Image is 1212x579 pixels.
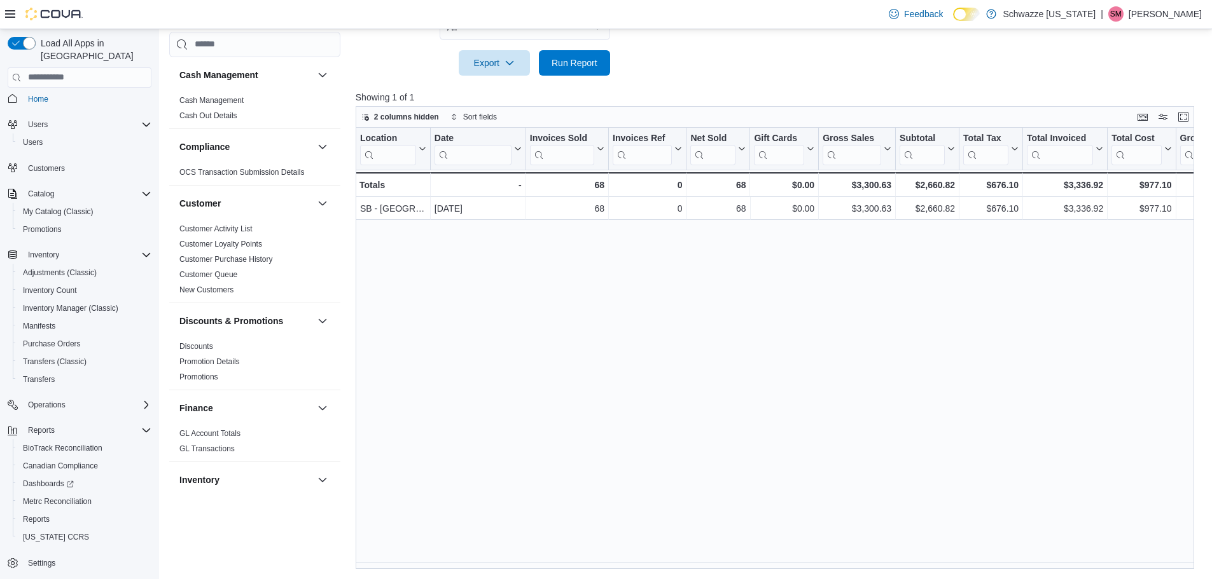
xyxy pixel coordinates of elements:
button: Purchase Orders [13,335,157,353]
button: Keyboard shortcuts [1135,109,1150,125]
button: Reports [3,421,157,439]
button: Compliance [315,139,330,154]
span: Inventory Manager (Classic) [23,303,118,313]
button: Finance [315,400,330,416]
button: Customer [315,196,330,211]
a: Adjustments (Classic) [18,265,102,280]
div: 0 [613,177,682,193]
button: BioTrack Reconciliation [13,439,157,457]
div: Total Invoiced [1027,132,1093,144]
div: Gross Sales [823,132,881,144]
a: Customer Loyalty Points [179,240,262,249]
span: Promotions [18,222,151,237]
div: $3,336.92 [1027,201,1103,216]
p: Schwazze [US_STATE] [1003,6,1096,22]
span: Export [466,50,522,76]
a: GL Transactions [179,444,235,453]
div: $0.00 [754,177,814,193]
span: Inventory Count [23,285,77,296]
span: Transfers (Classic) [23,357,87,367]
button: Inventory Count [13,282,157,299]
button: Gift Cards [754,132,814,165]
p: Showing 1 of 1 [356,91,1203,104]
a: Metrc Reconciliation [18,494,97,509]
div: Date [435,132,512,144]
h3: Finance [179,402,213,414]
span: Customer Activity List [179,224,253,234]
button: Users [3,116,157,133]
button: Total Tax [963,132,1019,165]
div: Date [435,132,512,165]
button: Display options [1155,109,1171,125]
span: My Catalog (Classic) [18,204,151,219]
button: Net Sold [690,132,746,165]
div: Net Sold [690,132,735,144]
span: Sort fields [463,112,497,122]
span: Adjustments (Classic) [18,265,151,280]
div: Subtotal [900,132,945,144]
span: Inventory [23,247,151,262]
span: Users [28,119,48,130]
a: Discounts [179,342,213,351]
span: Transfers [18,372,151,387]
span: Reports [23,514,50,524]
span: Reports [18,512,151,527]
span: Run Report [552,57,597,69]
div: Finance [169,426,340,461]
div: Totals [359,177,426,193]
span: Inventory Count [18,283,151,298]
span: BioTrack Reconciliation [18,440,151,456]
a: Manifests [18,318,60,334]
span: Dashboards [23,479,74,489]
div: 68 [690,201,746,216]
span: GL Transactions [179,444,235,454]
span: GL Account Totals [179,428,240,439]
div: Gift Cards [754,132,804,144]
div: Total Invoiced [1027,132,1093,165]
span: Metrc Reconciliation [18,494,151,509]
button: Cash Management [315,67,330,83]
button: My Catalog (Classic) [13,203,157,221]
button: Total Invoiced [1027,132,1103,165]
a: BioTrack Reconciliation [18,440,108,456]
div: Subtotal [900,132,945,165]
span: Transfers (Classic) [18,354,151,369]
button: Operations [3,396,157,414]
h3: Customer [179,197,221,210]
div: $3,336.92 [1027,177,1103,193]
span: [US_STATE] CCRS [23,532,89,542]
span: Operations [23,397,151,412]
button: Enter fullscreen [1176,109,1191,125]
div: $3,300.63 [823,201,891,216]
button: Inventory [23,247,64,262]
div: Gift Card Sales [754,132,804,165]
div: Total Cost [1111,132,1161,144]
span: Cash Out Details [179,111,237,121]
div: Total Cost [1111,132,1161,165]
span: Manifests [23,321,55,331]
button: Canadian Compliance [13,457,157,475]
div: Sarah McDole [1108,6,1124,22]
h3: Cash Management [179,69,258,81]
span: Purchase Orders [23,339,81,349]
span: Washington CCRS [18,529,151,545]
a: Home [23,92,53,107]
button: Invoices Sold [530,132,604,165]
div: Customer [169,221,340,303]
span: Dashboards [18,476,151,491]
span: Operations [28,400,66,410]
div: $977.10 [1111,201,1171,216]
span: Adjustments (Classic) [23,268,97,278]
a: GL Account Totals [179,429,240,438]
span: Reports [23,423,151,438]
a: Customers [23,161,70,176]
a: [US_STATE] CCRS [18,529,94,545]
a: Purchase Orders [18,336,86,351]
div: Location [360,132,416,165]
span: Cash Management [179,95,244,106]
span: Discounts [179,341,213,351]
div: Invoices Ref [613,132,672,144]
button: Catalog [23,186,59,201]
button: Cash Management [179,69,312,81]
